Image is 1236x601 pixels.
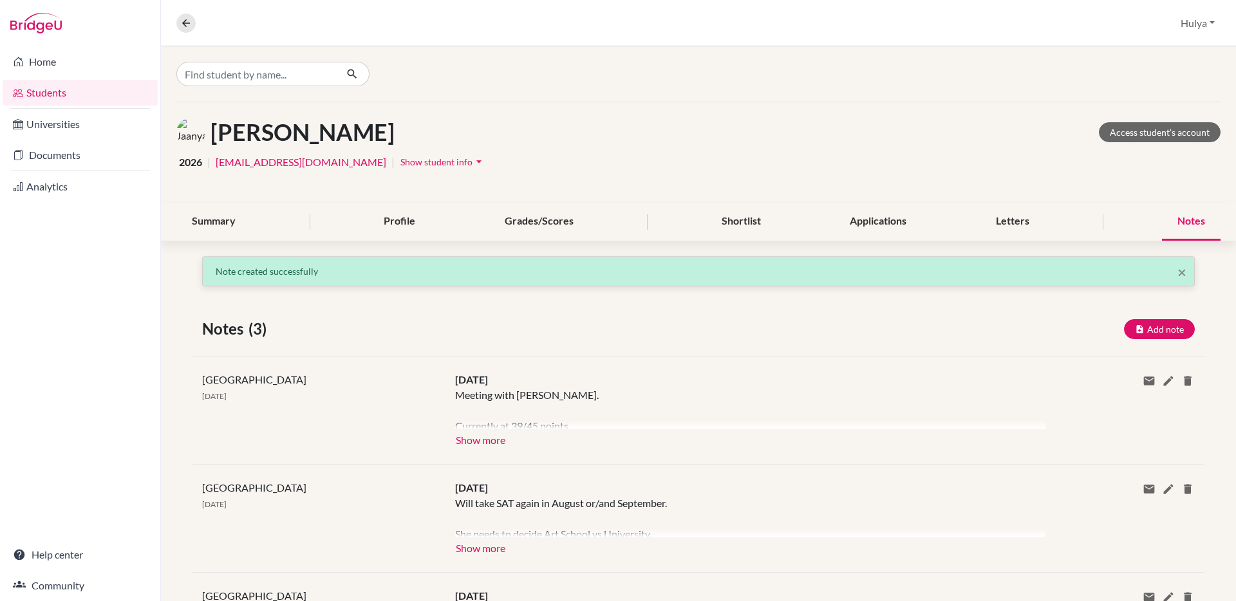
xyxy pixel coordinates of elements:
div: Applications [834,203,922,241]
button: Hulya [1175,11,1221,35]
span: | [391,154,395,170]
div: Meeting with [PERSON_NAME]. Currently at 39/45 points. Applying for Graphic Design. Advised to lo... [455,387,1026,429]
button: Close [1177,264,1186,280]
div: Summary [176,203,251,241]
button: Show student infoarrow_drop_down [400,152,486,172]
a: Documents [3,142,158,168]
a: Analytics [3,174,158,199]
span: Notes [202,317,248,340]
img: Jaanya Jhaveri's avatar [176,118,205,147]
button: Show more [455,429,506,448]
div: Will take SAT again in August or/and September. She needs to decide Art School vs University. Pro... [455,495,1026,537]
span: 2026 [179,154,202,170]
div: Notes [1162,203,1221,241]
input: Find student by name... [176,62,336,86]
a: Access student's account [1099,122,1221,142]
div: Grades/Scores [489,203,589,241]
h1: [PERSON_NAME] [211,118,395,146]
span: [DATE] [202,391,227,401]
a: Students [3,80,158,106]
span: [GEOGRAPHIC_DATA] [202,373,306,385]
img: Bridge-U [10,13,62,33]
span: [DATE] [455,481,488,494]
i: arrow_drop_down [473,155,485,168]
div: Shortlist [706,203,776,241]
span: [DATE] [202,499,227,509]
a: Universities [3,111,158,137]
a: Home [3,49,158,75]
p: Note created successfully [216,264,1181,278]
div: Letters [980,203,1045,241]
button: Show more [455,537,506,557]
span: [DATE] [455,373,488,385]
span: Show student info [400,156,473,167]
a: Community [3,573,158,598]
div: Profile [368,203,431,241]
a: Help center [3,542,158,568]
span: × [1177,263,1186,281]
button: Add note [1124,319,1195,339]
a: [EMAIL_ADDRESS][DOMAIN_NAME] [216,154,386,170]
span: (3) [248,317,272,340]
span: | [207,154,211,170]
span: [GEOGRAPHIC_DATA] [202,481,306,494]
